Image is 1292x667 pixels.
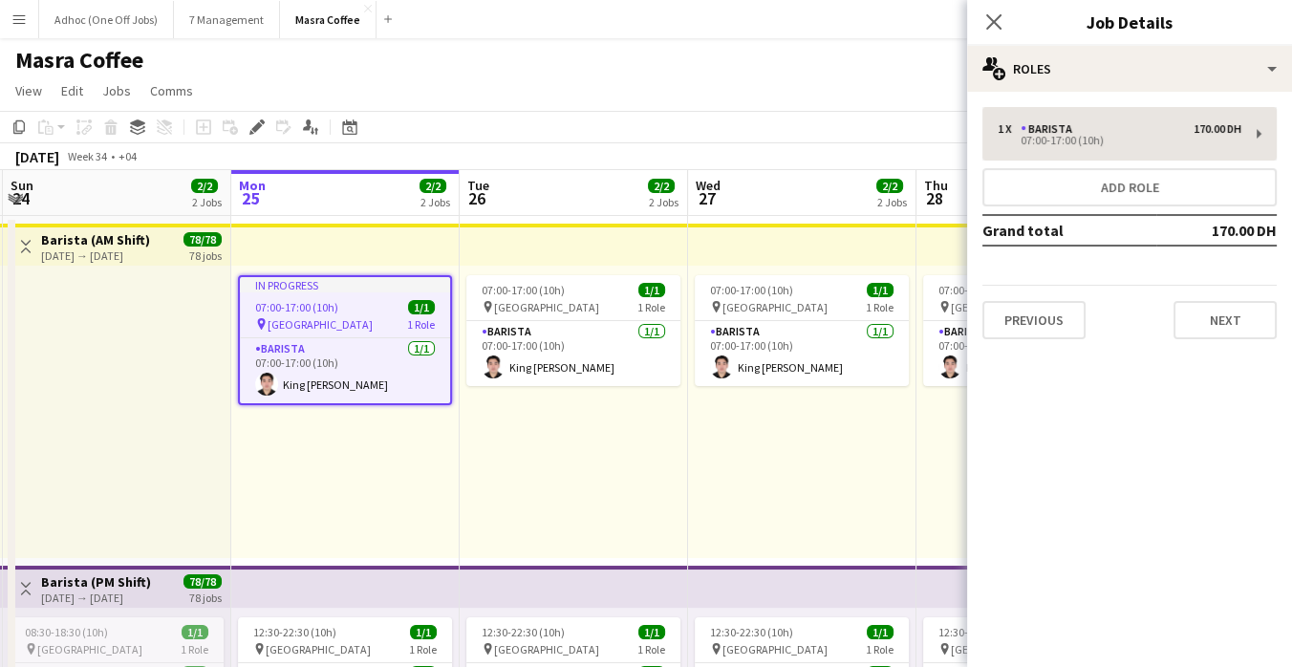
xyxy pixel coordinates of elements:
span: 1/1 [182,625,208,639]
span: 07:00-17:00 (10h) [255,300,338,314]
div: 07:00-17:00 (10h) [998,136,1241,145]
app-card-role: Barista1/107:00-17:00 (10h)King [PERSON_NAME] [695,321,909,386]
app-card-role: Barista1/107:00-17:00 (10h)King [PERSON_NAME] [923,321,1137,386]
span: 1 Role [407,317,435,332]
app-card-role: Barista1/107:00-17:00 (10h)King [PERSON_NAME] [240,338,450,403]
span: [GEOGRAPHIC_DATA] [951,642,1056,656]
span: 1/1 [867,625,894,639]
div: 170.00 DH [1194,122,1241,136]
span: 07:00-17:00 (10h) [710,283,793,297]
span: 1/1 [638,625,665,639]
div: In progress [240,277,450,292]
span: 1 Role [637,300,665,314]
span: 78/78 [183,574,222,589]
div: 2 Jobs [649,195,678,209]
span: [GEOGRAPHIC_DATA] [722,642,828,656]
div: Barista [1021,122,1080,136]
h3: Job Details [967,10,1292,34]
app-job-card: 07:00-17:00 (10h)1/1 [GEOGRAPHIC_DATA]1 RoleBarista1/107:00-17:00 (10h)King [PERSON_NAME] [923,275,1137,386]
div: [DATE] → [DATE] [41,248,150,263]
span: View [15,82,42,99]
span: [GEOGRAPHIC_DATA] [266,642,371,656]
app-card-role: Barista1/107:00-17:00 (10h)King [PERSON_NAME] [466,321,680,386]
div: 78 jobs [189,247,222,263]
span: 26 [464,187,489,209]
span: [GEOGRAPHIC_DATA] [494,300,599,314]
span: Week 34 [63,149,111,163]
span: Tue [467,177,489,194]
span: Thu [924,177,948,194]
span: 25 [236,187,266,209]
div: 78 jobs [189,589,222,605]
h3: Barista (AM Shift) [41,231,150,248]
span: 2/2 [191,179,218,193]
app-job-card: 07:00-17:00 (10h)1/1 [GEOGRAPHIC_DATA]1 RoleBarista1/107:00-17:00 (10h)King [PERSON_NAME] [695,275,909,386]
app-job-card: 07:00-17:00 (10h)1/1 [GEOGRAPHIC_DATA]1 RoleBarista1/107:00-17:00 (10h)King [PERSON_NAME] [466,275,680,386]
a: View [8,78,50,103]
div: 2 Jobs [192,195,222,209]
span: 12:30-22:30 (10h) [938,625,1022,639]
span: Mon [239,177,266,194]
div: +04 [118,149,137,163]
div: [DATE] [15,147,59,166]
span: [GEOGRAPHIC_DATA] [722,300,828,314]
td: 170.00 DH [1156,215,1277,246]
app-job-card: In progress07:00-17:00 (10h)1/1 [GEOGRAPHIC_DATA]1 RoleBarista1/107:00-17:00 (10h)King [PERSON_NAME] [238,275,452,405]
span: 1/1 [410,625,437,639]
h1: Masra Coffee [15,46,143,75]
span: Sun [11,177,33,194]
span: 1 Role [866,642,894,656]
span: 1 Role [637,642,665,656]
a: Jobs [95,78,139,103]
span: 1/1 [408,300,435,314]
span: 08:30-18:30 (10h) [25,625,108,639]
span: Edit [61,82,83,99]
div: [DATE] → [DATE] [41,591,151,605]
span: 78/78 [183,232,222,247]
button: Adhoc (One Off Jobs) [39,1,174,38]
span: 07:00-17:00 (10h) [482,283,565,297]
span: 1 Role [181,642,208,656]
h3: Barista (PM Shift) [41,573,151,591]
button: 7 Management [174,1,280,38]
span: Wed [696,177,721,194]
span: [GEOGRAPHIC_DATA] [37,642,142,656]
div: 1 x [998,122,1021,136]
span: [GEOGRAPHIC_DATA] [951,300,1056,314]
span: 28 [921,187,948,209]
span: 12:30-22:30 (10h) [482,625,565,639]
span: 27 [693,187,721,209]
button: Add role [982,168,1277,206]
div: Roles [967,46,1292,92]
span: 07:00-17:00 (10h) [938,283,1022,297]
span: 1/1 [867,283,894,297]
a: Edit [54,78,91,103]
span: 12:30-22:30 (10h) [710,625,793,639]
button: Masra Coffee [280,1,377,38]
span: 1 Role [409,642,437,656]
span: 12:30-22:30 (10h) [253,625,336,639]
span: 2/2 [648,179,675,193]
a: Comms [142,78,201,103]
td: Grand total [982,215,1156,246]
button: Previous [982,301,1086,339]
span: Jobs [102,82,131,99]
span: 1 Role [866,300,894,314]
span: 1/1 [638,283,665,297]
button: Next [1174,301,1277,339]
span: [GEOGRAPHIC_DATA] [494,642,599,656]
span: Comms [150,82,193,99]
span: [GEOGRAPHIC_DATA] [268,317,373,332]
div: 2 Jobs [420,195,450,209]
span: 2/2 [420,179,446,193]
span: 2/2 [876,179,903,193]
div: 2 Jobs [877,195,907,209]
